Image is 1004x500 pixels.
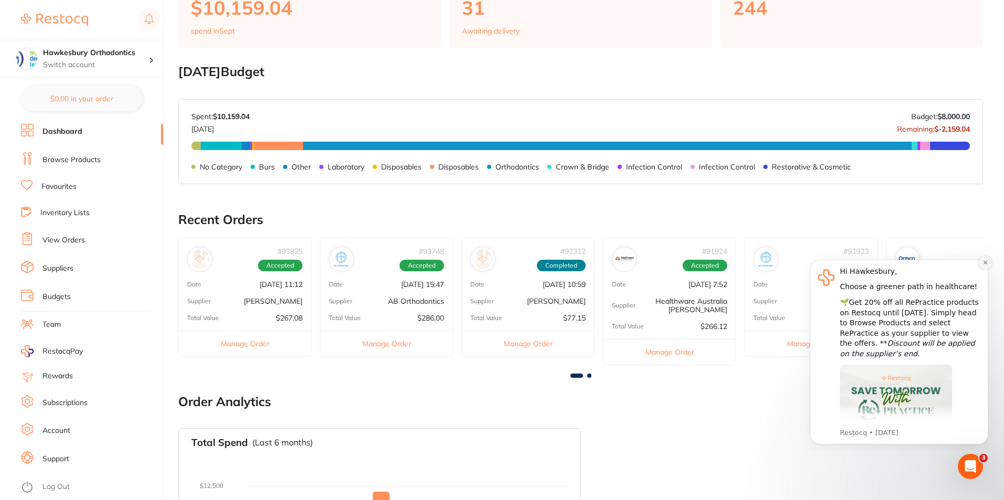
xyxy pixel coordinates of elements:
a: Rewards [42,371,73,381]
a: Subscriptions [42,398,88,408]
p: Infection Control [626,163,682,171]
p: Date [753,281,768,288]
a: Team [42,320,61,330]
h2: [DATE] Budget [178,65,983,79]
span: Accepted [683,260,727,271]
p: (Last 6 months) [252,438,313,447]
button: Manage Order [320,331,452,356]
p: Total Value [753,314,785,322]
p: Total Value [612,323,644,330]
a: Suppliers [42,263,73,274]
p: # 93825 [277,247,303,256]
h2: Order Analytics [178,395,983,409]
strong: $10,159.04 [213,112,250,121]
img: Henry Schein Halas [190,249,210,269]
button: Manage Order [179,331,311,356]
p: Healthware Australia [PERSON_NAME] [635,297,727,314]
p: [PERSON_NAME] [527,297,586,305]
iframe: Intercom notifications message [794,250,1004,451]
button: Log Out [21,479,160,496]
iframe: Intercom live chat [958,454,983,479]
p: Laboratory [328,163,364,171]
p: Restorative & Cosmetic [772,163,851,171]
h2: Recent Orders [178,212,983,227]
p: Supplier [753,297,777,305]
a: Favourites [41,182,77,192]
strong: $8,000.00 [937,112,970,121]
p: [DATE] 10:59 [543,280,586,289]
a: Log Out [42,482,70,492]
p: Supplier [187,297,211,305]
p: spend in Sept [191,27,235,35]
a: Support [42,454,69,464]
p: $77.15 [563,314,586,322]
img: Hawkesbury Orthodontics [16,48,37,69]
p: Total Value [470,314,502,322]
p: $267.08 [276,314,303,322]
p: Infection Control [699,163,755,171]
a: Dashboard [42,126,82,137]
p: # 91924 [702,247,727,256]
a: Account [42,425,70,436]
p: Other [292,163,311,171]
p: Awaiting delivery [462,27,520,35]
p: # 93748 [419,247,444,256]
h3: Total Spend [191,437,248,449]
p: [DATE] 15:47 [401,280,444,289]
p: Date [470,281,484,288]
p: # 92312 [560,247,586,256]
span: Accepted [400,260,444,271]
span: RestocqPay [42,346,83,357]
p: Total Value [329,314,361,322]
img: AB Orthodontics [756,249,776,269]
button: Manage Order [462,331,594,356]
span: Accepted [258,260,303,271]
p: Date [329,281,343,288]
h4: Hawkesbury Orthodontics [43,48,149,58]
p: $286.00 [417,314,444,322]
p: Orthodontics [495,163,539,171]
p: Supplier [329,297,352,305]
img: Healthware Australia Ridley [614,249,634,269]
p: AB Orthodontics [388,297,444,305]
p: # 91923 [844,247,869,256]
span: Completed [537,260,586,271]
p: $266.12 [700,322,727,331]
span: 3 [979,454,988,462]
p: Date [187,281,201,288]
img: Restocq Logo [21,14,88,26]
a: Browse Products [42,155,101,165]
a: View Orders [42,235,85,246]
img: RestocqPay [21,345,34,357]
p: Crown & Bridge [556,163,609,171]
img: ORMCO [898,249,917,269]
a: Inventory Lists [40,208,90,218]
img: Henry Schein Halas [473,249,493,269]
p: Budget: [911,112,970,121]
button: Manage Order [603,339,736,365]
strong: $-2,159.04 [934,124,970,134]
p: Date [612,281,626,288]
img: AB Orthodontics [331,249,351,269]
a: RestocqPay [21,345,83,357]
p: No Category [200,163,242,171]
p: Disposables [438,163,479,171]
p: Remaining: [897,121,970,133]
p: [DATE] 7:52 [688,280,727,289]
button: Manage Order [745,331,877,356]
a: Budgets [42,292,71,302]
p: [DATE] [191,121,250,133]
p: Disposables [381,163,422,171]
p: Supplier [612,302,635,309]
button: $0.00 in your order [21,86,142,111]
